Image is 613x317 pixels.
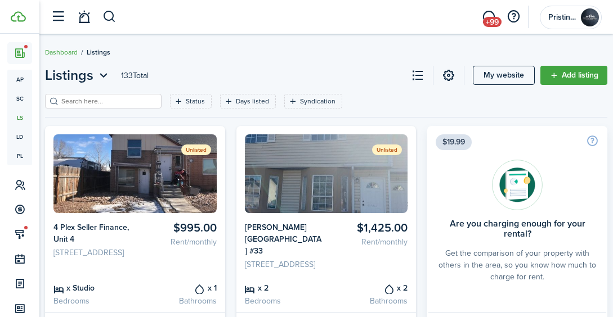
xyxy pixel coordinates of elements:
card-listing-title: x 2 [330,282,408,294]
filter-tag: Open filter [284,94,342,108]
filter-tag: Open filter [220,94,276,108]
a: ap [7,70,32,89]
card-listing-description: Bedrooms [53,295,131,307]
card-listing-title: x Studio [53,282,131,294]
filter-tag-label: Syndication [300,96,335,106]
a: My website [473,66,535,85]
card-listing-title: $1,425.00 [330,221,408,234]
span: +99 [483,17,502,27]
a: sc [7,89,32,108]
filter-tag-label: Days listed [236,96,269,106]
a: Add listing [540,66,607,85]
card-listing-description: Rent/monthly [139,236,216,248]
span: Listings [45,65,93,85]
card-listing-title: x 1 [139,282,216,294]
span: Pristine Properties Management [548,13,576,21]
status: Unlisted [181,144,211,155]
a: Dashboard [45,47,78,57]
card-listing-description: [STREET_ADDRESS] [245,259,322,270]
img: TenantCloud [11,11,26,22]
card-listing-description: Bathrooms [139,295,216,307]
a: Notifications [73,3,95,31]
filter-tag-label: Status [186,96,205,106]
header-page-total: 133 Total [121,70,149,81]
filter-tag: Open filter [170,94,212,108]
card-listing-title: [PERSON_NAME][GEOGRAPHIC_DATA] #33 [245,221,322,257]
img: Pristine Properties Management [581,8,599,26]
button: Open sidebar [47,6,69,28]
a: Messaging [478,3,499,31]
card-title: Are you charging enough for your rental? [436,219,599,239]
card-listing-title: x 2 [245,282,322,294]
card-listing-title: $995.00 [139,221,216,234]
status: Unlisted [372,144,402,155]
button: Open resource center [504,7,523,26]
card-listing-title: 4 Plex Seller Finance, Unit 4 [53,221,131,245]
span: Listings [87,47,110,57]
img: Listing avatar [245,134,408,213]
a: ls [7,108,32,127]
input: Search here... [59,96,158,107]
card-listing-description: Bedrooms [245,295,322,307]
a: pl [7,146,32,165]
a: ld [7,127,32,146]
card-listing-description: Bathrooms [330,295,408,307]
button: Search [102,7,117,26]
card-listing-description: Rent/monthly [330,236,408,248]
card-listing-description: [STREET_ADDRESS] [53,247,131,259]
img: Rentability report avatar [492,160,543,210]
button: Open menu [45,65,111,85]
card-description: Get the comparison of your property with others in the area, so you know how much to charge for r... [436,247,599,283]
span: $19.99 [436,134,472,150]
button: Listings [45,65,111,85]
img: Listing avatar [53,134,217,213]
